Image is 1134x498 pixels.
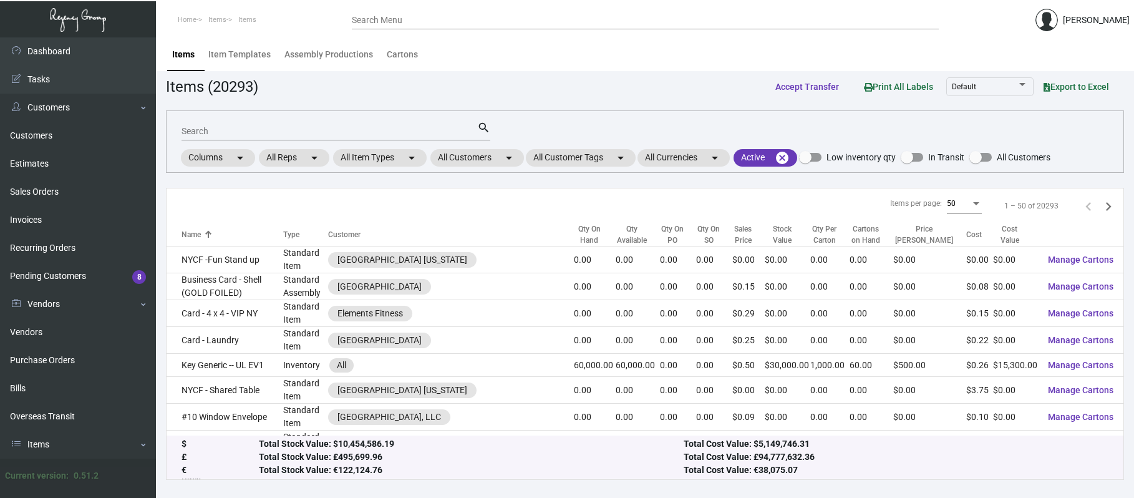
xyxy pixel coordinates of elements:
[238,16,256,24] span: Items
[893,431,966,457] td: $0.00
[166,76,258,98] div: Items (20293)
[696,247,732,273] td: 0.00
[993,273,1038,300] td: $0.00
[1048,335,1113,345] span: Manage Cartons
[1004,200,1059,212] div: 1 – 50 of 20293
[1038,432,1123,455] button: Manage Cartons
[283,431,328,457] td: Standard Item
[732,223,765,246] div: Sales Price
[574,354,616,377] td: 60,000.00
[696,223,721,246] div: Qty On SO
[284,48,373,61] div: Assembly Productions
[660,273,697,300] td: 0.00
[660,247,697,273] td: 0.00
[696,431,732,457] td: 0.00
[684,451,1108,464] div: Total Cost Value: £94,777,632.36
[283,300,328,327] td: Standard Item
[283,377,328,404] td: Standard Item
[765,354,810,377] td: $30,000.00
[1078,196,1098,216] button: Previous page
[1038,248,1123,271] button: Manage Cartons
[947,200,982,208] mat-select: Items per page:
[616,354,659,377] td: 60,000.00
[893,404,966,431] td: $0.00
[660,223,697,246] div: Qty On PO
[850,354,893,377] td: 60.00
[574,247,616,273] td: 0.00
[864,82,933,92] span: Print All Labels
[775,82,839,92] span: Accept Transfer
[765,223,810,246] div: Stock Value
[893,327,966,354] td: $0.00
[574,377,616,404] td: 0.00
[178,16,196,24] span: Home
[684,438,1108,451] div: Total Cost Value: $5,149,746.31
[637,149,730,167] mat-chip: All Currencies
[765,377,810,404] td: $0.00
[765,247,810,273] td: $0.00
[283,273,328,300] td: Standard Assembly
[1038,379,1123,401] button: Manage Cartons
[307,150,322,165] mat-icon: arrow_drop_down
[966,273,993,300] td: $0.08
[765,223,799,246] div: Stock Value
[387,48,418,61] div: Cartons
[182,229,201,240] div: Name
[337,384,467,397] div: [GEOGRAPHIC_DATA] [US_STATE]
[1038,354,1123,376] button: Manage Cartons
[167,247,283,273] td: NYCF -Fun Stand up
[1038,275,1123,298] button: Manage Cartons
[660,300,697,327] td: 0.00
[616,431,659,457] td: 0.00
[430,149,524,167] mat-chip: All Customers
[574,404,616,431] td: 0.00
[613,150,628,165] mat-icon: arrow_drop_down
[616,377,659,404] td: 0.00
[696,223,732,246] div: Qty On SO
[329,358,354,373] mat-chip: All
[765,76,849,98] button: Accept Transfer
[696,300,732,327] td: 0.00
[732,223,754,246] div: Sales Price
[732,247,765,273] td: $0.00
[810,327,850,354] td: 0.00
[850,223,893,246] div: Cartons on Hand
[696,404,732,431] td: 0.00
[765,273,810,300] td: $0.00
[167,404,283,431] td: #10 Window Envelope
[574,273,616,300] td: 0.00
[966,247,993,273] td: $0.00
[660,327,697,354] td: 0.00
[283,354,328,377] td: Inventory
[810,247,850,273] td: 0.00
[259,438,684,451] div: Total Stock Value: $10,454,586.19
[966,404,993,431] td: $0.10
[732,404,765,431] td: $0.09
[696,354,732,377] td: 0.00
[337,253,467,266] div: [GEOGRAPHIC_DATA] [US_STATE]
[893,354,966,377] td: $500.00
[893,223,966,246] div: Price [PERSON_NAME]
[1048,385,1113,395] span: Manage Cartons
[283,247,328,273] td: Standard Item
[732,431,765,457] td: $0.22
[1098,196,1118,216] button: Next page
[167,354,283,377] td: Key Generic -- UL EV1
[732,327,765,354] td: $0.25
[283,229,299,240] div: Type
[826,150,896,165] span: Low inventory qty
[893,273,966,300] td: $0.00
[993,354,1038,377] td: $15,300.00
[660,404,697,431] td: 0.00
[993,223,1038,246] div: Cost Value
[233,150,248,165] mat-icon: arrow_drop_down
[810,300,850,327] td: 0.00
[966,300,993,327] td: $0.15
[1038,329,1123,351] button: Manage Cartons
[734,149,797,167] mat-chip: Active
[810,223,838,246] div: Qty Per Carton
[1034,76,1119,98] button: Export to Excel
[1048,412,1113,422] span: Manage Cartons
[182,229,283,240] div: Name
[337,307,403,320] div: Elements Fitness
